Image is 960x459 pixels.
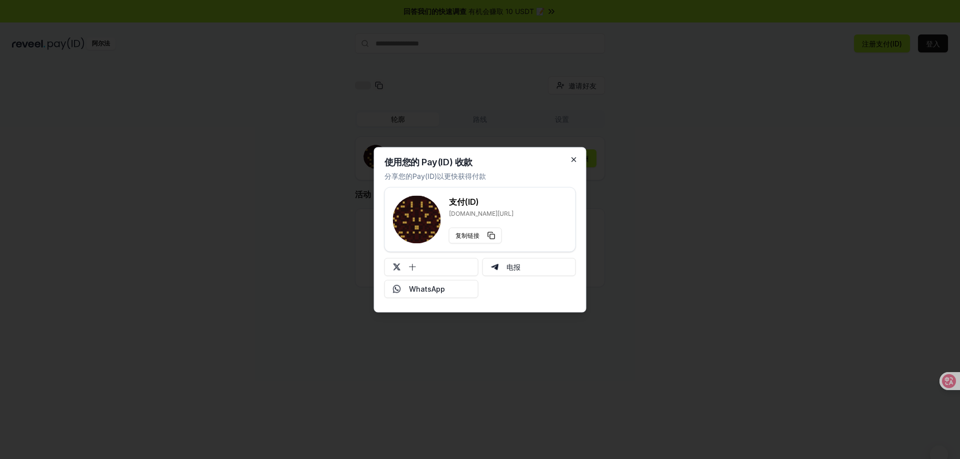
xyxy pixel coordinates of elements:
img: Whatsapp [393,285,401,293]
img: 十 [393,263,401,271]
font: 十 [409,263,416,271]
font: WhatsApp [409,285,445,293]
font: 电报 [506,263,520,271]
button: WhatsApp [384,280,478,298]
font: 复制链接 [455,231,479,239]
font: 支付(ID) [449,196,479,206]
img: 电报 [490,263,498,271]
button: 电报 [482,258,576,276]
button: 复制链接 [449,227,502,243]
font: 使用您的 Pay(ID) 收款 [384,156,472,167]
font: [DOMAIN_NAME][URL] [449,209,513,217]
button: 十 [384,258,478,276]
font: 分享您的Pay(ID)以更快获得付款 [384,171,486,180]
